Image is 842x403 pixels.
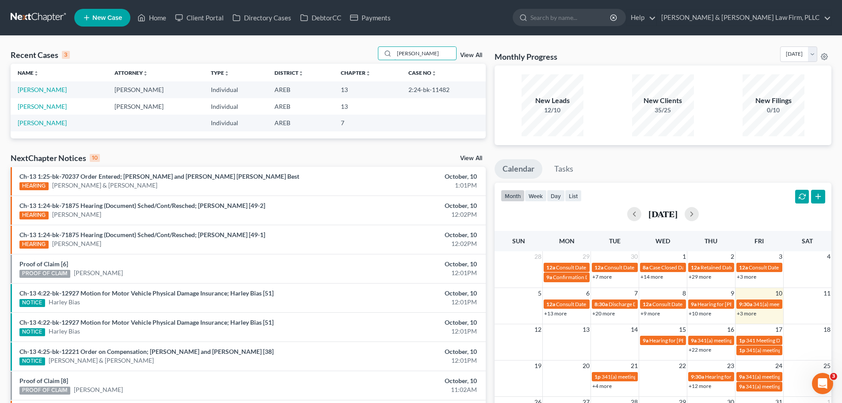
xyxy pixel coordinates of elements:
button: list [565,190,582,202]
div: 12/10 [522,106,583,115]
a: [PERSON_NAME] [52,239,101,248]
span: Case Closed Date for [PERSON_NAME] [649,264,739,271]
a: Chapterunfold_more [341,69,371,76]
span: 9a [691,337,697,344]
h3: Monthly Progress [495,51,557,62]
a: Harley Bias [49,327,80,336]
span: 9 [730,288,735,299]
div: 12:01PM [330,269,477,277]
a: Ch-13 4:22-bk-12927 Motion for Motor Vehicle Physical Damage Insurance; Harley Bias [51] [19,289,274,297]
td: 7 [334,115,401,131]
span: 14 [630,324,639,335]
span: Hearing for [PERSON_NAME] [705,373,774,380]
span: 341 Meeting Date for [PERSON_NAME] [746,337,838,344]
span: Sat [802,237,813,245]
span: 12 [533,324,542,335]
i: unfold_more [224,71,229,76]
span: Sun [512,237,525,245]
span: Consult Date for [PERSON_NAME] [749,264,829,271]
span: 341(a) meeting for [PERSON_NAME] [746,347,831,353]
span: 12a [691,264,700,271]
span: 7 [633,288,639,299]
div: 12:01PM [330,356,477,365]
span: 9a [546,274,552,280]
td: 13 [334,98,401,115]
td: AREB [267,81,334,98]
a: +10 more [689,310,711,317]
span: Wed [655,237,670,245]
a: Typeunfold_more [211,69,229,76]
div: 10 [90,154,100,162]
i: unfold_more [143,71,148,76]
i: unfold_more [366,71,371,76]
div: October, 10 [330,318,477,327]
span: 9a [691,301,697,307]
div: October, 10 [330,260,477,269]
a: View All [460,155,482,161]
a: +29 more [689,273,711,280]
div: NextChapter Notices [11,153,100,163]
a: +14 more [640,273,663,280]
span: 12a [739,264,748,271]
span: 2 [730,251,735,262]
div: October, 10 [330,172,477,181]
a: Ch-13 1:24-bk-71875 Hearing (Document) Sched/Cont/Resched; [PERSON_NAME] [49-2] [19,202,265,209]
a: Calendar [495,159,542,179]
span: 8 [682,288,687,299]
span: Hearing for [PERSON_NAME] [649,337,718,344]
a: Ch-13 4:22-bk-12927 Motion for Motor Vehicle Physical Damage Insurance; Harley Bias [51] [19,319,274,326]
div: 0/10 [743,106,804,115]
div: NOTICE [19,299,45,307]
span: 30 [630,251,639,262]
span: 20 [582,361,591,371]
td: Individual [204,81,267,98]
span: 9a [739,373,745,380]
div: October, 10 [330,376,477,385]
div: 35/25 [632,106,694,115]
a: +4 more [592,383,612,389]
div: 12:02PM [330,210,477,219]
a: +3 more [737,273,756,280]
span: 4 [826,251,831,262]
span: 8a [643,264,648,271]
i: unfold_more [431,71,437,76]
a: [PERSON_NAME] [74,269,123,277]
div: 12:01PM [330,327,477,336]
div: 11:02AM [330,385,477,394]
span: Consult Date for [PERSON_NAME] [604,264,685,271]
div: 12:02PM [330,239,477,248]
td: [PERSON_NAME] [107,81,204,98]
span: 1p [739,337,745,344]
div: PROOF OF CLAIM [19,270,70,278]
span: 18 [823,324,831,335]
a: DebtorCC [296,10,346,26]
a: [PERSON_NAME] & [PERSON_NAME] [52,181,157,190]
div: HEARING [19,211,49,219]
div: New Leads [522,96,583,106]
span: 10 [774,288,783,299]
a: +3 more [737,310,756,317]
td: AREB [267,115,334,131]
span: 11 [823,288,831,299]
span: 23 [726,361,735,371]
a: Case Nounfold_more [408,69,437,76]
div: HEARING [19,241,49,249]
div: HEARING [19,182,49,190]
a: [PERSON_NAME] [52,210,101,219]
span: Consult Date for Love, [PERSON_NAME] [556,264,650,271]
a: +13 more [544,310,567,317]
a: Proof of Claim [8] [19,377,68,384]
span: 9a [739,383,745,390]
span: 13 [582,324,591,335]
td: Individual [204,115,267,131]
div: October, 10 [330,230,477,239]
td: [PERSON_NAME] [107,98,204,115]
a: Ch-13 1:24-bk-71875 Hearing (Document) Sched/Cont/Resched; [PERSON_NAME] [49-1] [19,231,265,238]
a: [PERSON_NAME] & [PERSON_NAME] [49,356,154,365]
span: 17 [774,324,783,335]
span: 9:30a [691,373,704,380]
span: 12a [546,301,555,307]
span: Discharge Date for [GEOGRAPHIC_DATA], Natajha [609,301,727,307]
a: +20 more [592,310,615,317]
button: week [525,190,547,202]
